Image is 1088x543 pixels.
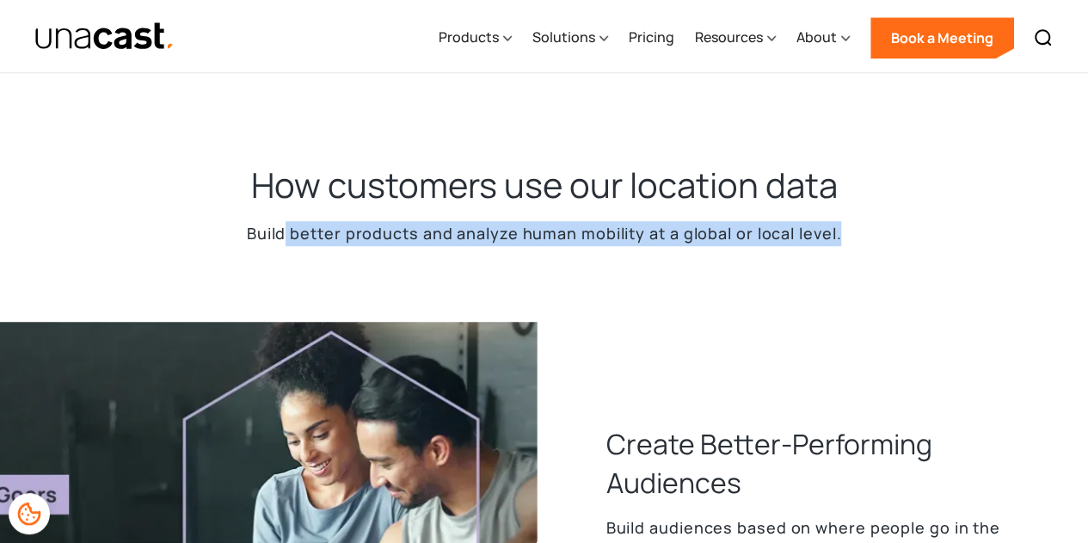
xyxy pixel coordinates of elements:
[870,17,1014,59] a: Book a Meeting
[629,3,674,73] a: Pricing
[695,27,763,47] div: Resources
[1033,28,1054,48] img: Search icon
[251,163,838,207] h2: How customers use our location data
[34,22,175,52] img: Unacast text logo
[9,493,50,534] div: Cookie Preferences
[439,3,512,73] div: Products
[247,221,841,246] p: Build better products and analyze human mobility at a global or local level.
[532,3,608,73] div: Solutions
[532,27,595,47] div: Solutions
[606,425,1020,501] h3: Create Better-Performing Audiences
[796,27,837,47] div: About
[695,3,776,73] div: Resources
[439,27,499,47] div: Products
[796,3,850,73] div: About
[34,22,175,52] a: home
